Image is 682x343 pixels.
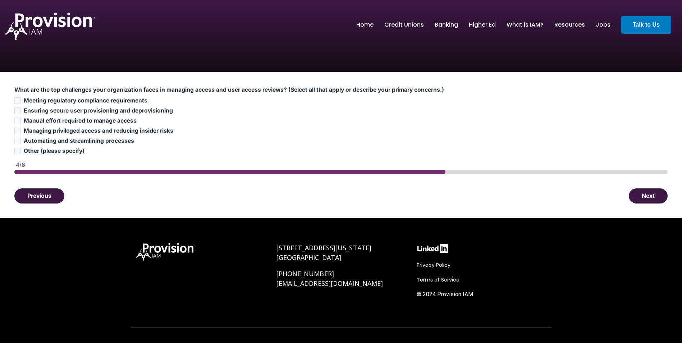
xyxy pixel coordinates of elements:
span: Other (please specify) [24,147,84,154]
a: Credit Unions [384,19,424,31]
input: Automating and streamlining processes [14,138,21,144]
span: © 2024 Provision IAM [417,291,473,298]
a: Talk to Us [621,16,671,34]
a: Home [356,19,374,31]
a: Privacy Policy [417,261,454,269]
a: [STREET_ADDRESS][US_STATE][GEOGRAPHIC_DATA] [276,243,372,262]
input: Ensuring secure user provisioning and deprovisioning [14,108,21,114]
strong: Talk to Us [633,22,660,28]
span: [STREET_ADDRESS][US_STATE] [276,243,372,252]
span: Manual effort required to manage access [24,117,137,124]
a: Banking [435,19,458,31]
span: Automating and streamlining processes [24,137,134,144]
span: Ensuring secure user provisioning and deprovisioning [24,107,173,114]
div: page 4 of 6 [14,170,668,174]
a: Resources [554,19,585,31]
a: What is IAM? [507,19,544,31]
nav: menu [351,13,616,36]
button: Previous [14,188,64,203]
img: ProvisionIAM-Logo-White@3x [136,243,196,261]
span: Meeting regulatory compliance requirements [24,97,147,104]
button: Next [629,188,668,203]
input: Other (please specify) [14,148,21,154]
img: linkedin [417,243,449,254]
a: Jobs [596,19,610,31]
input: Manual effort required to manage access [14,118,21,124]
div: 4/6 [16,162,668,168]
a: Higher Ed [469,19,496,31]
span: Privacy Policy [417,261,450,269]
img: ProvisionIAM-Logo-White [5,13,95,40]
div: Navigation Menu [417,261,546,302]
span: What are the top challenges your organization faces in managing access and user access reviews? (... [14,86,444,93]
a: [EMAIL_ADDRESS][DOMAIN_NAME] [276,279,383,288]
span: Managing privileged access and reducing insider risks [24,127,173,134]
input: Managing privileged access and reducing insider risks [14,128,21,134]
input: Meeting regulatory compliance requirements [14,97,21,104]
span: [GEOGRAPHIC_DATA] [276,253,342,262]
a: [PHONE_NUMBER] [276,269,334,278]
span: Terms of Service [417,276,459,283]
a: Terms of Service [417,275,463,284]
